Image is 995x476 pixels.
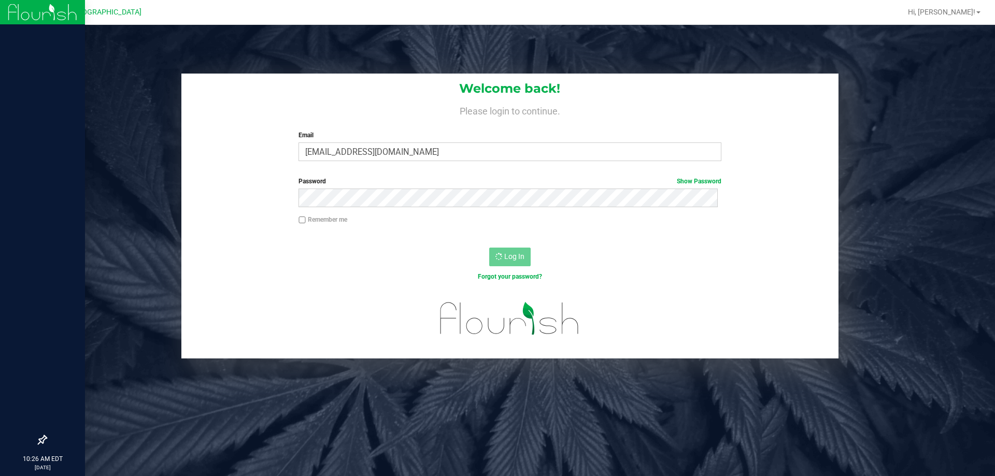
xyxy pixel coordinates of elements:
button: Log In [489,248,531,266]
span: Hi, [PERSON_NAME]! [908,8,975,16]
input: Remember me [298,217,306,224]
h1: Welcome back! [181,82,838,95]
img: flourish_logo.svg [428,292,592,345]
span: Log In [504,252,524,261]
h4: Please login to continue. [181,104,838,116]
span: Password [298,178,326,185]
p: 10:26 AM EDT [5,454,80,464]
span: [GEOGRAPHIC_DATA] [70,8,141,17]
a: Forgot your password? [478,273,542,280]
label: Remember me [298,215,347,224]
a: Show Password [677,178,721,185]
label: Email [298,131,721,140]
p: [DATE] [5,464,80,471]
